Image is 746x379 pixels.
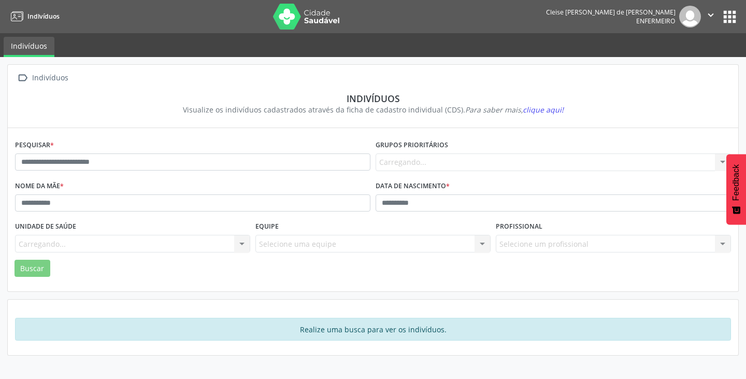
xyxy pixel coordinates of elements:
a: Indivíduos [7,8,60,25]
div: Cleise [PERSON_NAME] de [PERSON_NAME] [546,8,676,17]
i:  [15,71,30,86]
a:  Indivíduos [15,71,70,86]
span: Feedback [731,164,741,201]
label: Nome da mãe [15,178,64,194]
label: Data de nascimento [376,178,450,194]
span: Enfermeiro [636,17,676,25]
label: Grupos prioritários [376,137,448,153]
i: Para saber mais, [465,105,564,115]
div: Visualize os indivíduos cadastrados através da ficha de cadastro individual (CDS). [22,104,724,115]
label: Unidade de saúde [15,219,76,235]
span: Indivíduos [27,12,60,21]
label: Equipe [255,219,279,235]
div: Indivíduos [30,71,70,86]
a: Indivíduos [4,37,54,57]
button: apps [721,8,739,26]
span: clique aqui! [523,105,564,115]
label: Profissional [496,219,542,235]
i:  [705,9,716,21]
label: Pesquisar [15,137,54,153]
div: Indivíduos [22,93,724,104]
button: Feedback - Mostrar pesquisa [726,154,746,224]
button: Buscar [15,260,50,277]
img: img [679,6,701,27]
button:  [701,6,721,27]
div: Realize uma busca para ver os indivíduos. [15,318,731,341]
